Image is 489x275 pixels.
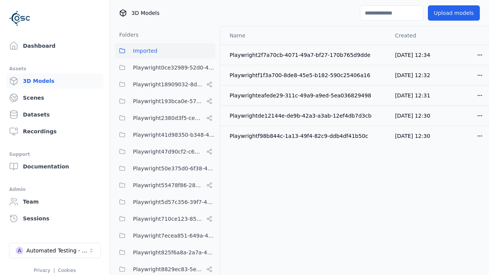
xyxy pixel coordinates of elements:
span: [DATE] 12:31 [395,92,430,99]
span: Playwright193bca0e-57fa-418d-8ea9-45122e711dc7 [133,97,203,106]
span: [DATE] 12:34 [395,52,430,58]
span: Playwright50e375d0-6f38-48a7-96e0-b0dcfa24b72f [133,164,215,173]
a: Privacy [34,268,50,273]
span: Playwright7ecea851-649a-419a-985e-fcff41a98b20 [133,231,215,240]
div: Playwrightf1f3a700-8de8-45e5-b182-590c25406a16 [230,71,383,79]
div: A [16,247,23,254]
div: Automated Testing - Playwright [26,247,88,254]
button: Playwright50e375d0-6f38-48a7-96e0-b0dcfa24b72f [115,161,215,176]
span: Imported [133,46,157,55]
span: Playwright18909032-8d07-45c5-9c81-9eec75d0b16b [133,80,203,89]
th: Created [389,26,440,45]
span: Playwright2380d3f5-cebf-494e-b965-66be4d67505e [133,113,203,123]
button: Playwright710ce123-85fd-4f8c-9759-23c3308d8830 [115,211,215,226]
button: Playwright18909032-8d07-45c5-9c81-9eec75d0b16b [115,77,215,92]
button: Playwright193bca0e-57fa-418d-8ea9-45122e711dc7 [115,94,215,109]
a: Documentation [6,159,104,174]
a: Sessions [6,211,104,226]
span: Playwright825f6a8a-2a7a-425c-94f7-650318982f69 [133,248,215,257]
a: Scenes [6,90,104,105]
span: [DATE] 12:30 [395,133,430,139]
span: Playwright41d98350-b348-44fc-9745-952c7b0451a3 [133,130,215,139]
span: Playwright710ce123-85fd-4f8c-9759-23c3308d8830 [133,214,203,223]
button: Playwright7ecea851-649a-419a-985e-fcff41a98b20 [115,228,215,243]
button: Playwright2380d3f5-cebf-494e-b965-66be4d67505e [115,110,215,126]
span: Playwright47d90cf2-c635-4353-ba3b-5d4538945666 [133,147,203,156]
a: Recordings [6,124,104,139]
button: Playwright55478f86-28dc-49b8-8d1f-c7b13b14578c [115,178,215,193]
button: Playwright0ce32989-52d0-45cf-b5b9-59d5033d313a [115,60,215,75]
th: Name [220,26,389,45]
a: Datasets [6,107,104,122]
span: 3D Models [131,9,159,17]
div: Playwright2f7a70cb-4071-49a7-bf27-170b765d9dde [230,51,383,59]
h3: Folders [115,31,139,39]
div: Support [9,150,100,159]
span: Playwright5d57c356-39f7-47ed-9ab9-d0409ac6cddc [133,197,215,207]
span: Playwright0ce32989-52d0-45cf-b5b9-59d5033d313a [133,63,215,72]
span: [DATE] 12:32 [395,72,430,78]
span: | [53,268,55,273]
button: Upload models [428,5,480,21]
button: Playwright5d57c356-39f7-47ed-9ab9-d0409ac6cddc [115,194,215,210]
span: Playwright8829ec83-5e68-4376-b984-049061a310ed [133,265,203,274]
a: 3D Models [6,73,104,89]
div: Playwrighteafede29-311c-49a9-a9ed-5ea036829498 [230,92,383,99]
button: Playwright41d98350-b348-44fc-9745-952c7b0451a3 [115,127,215,142]
button: Playwright825f6a8a-2a7a-425c-94f7-650318982f69 [115,245,215,260]
div: Playwrightf98b844c-1a13-49f4-82c9-ddb4df41b50c [230,132,383,140]
button: Imported [115,43,215,58]
span: [DATE] 12:30 [395,113,430,119]
a: Team [6,194,104,209]
img: Logo [9,8,31,29]
div: Assets [9,64,100,73]
a: Cookies [58,268,76,273]
span: Playwright55478f86-28dc-49b8-8d1f-c7b13b14578c [133,181,203,190]
a: Dashboard [6,38,104,53]
div: Playwrightde12144e-de9b-42a3-a3ab-12ef4db7d3cb [230,112,383,120]
button: Select a workspace [9,243,101,258]
div: Admin [9,185,100,194]
button: Playwright47d90cf2-c635-4353-ba3b-5d4538945666 [115,144,215,159]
